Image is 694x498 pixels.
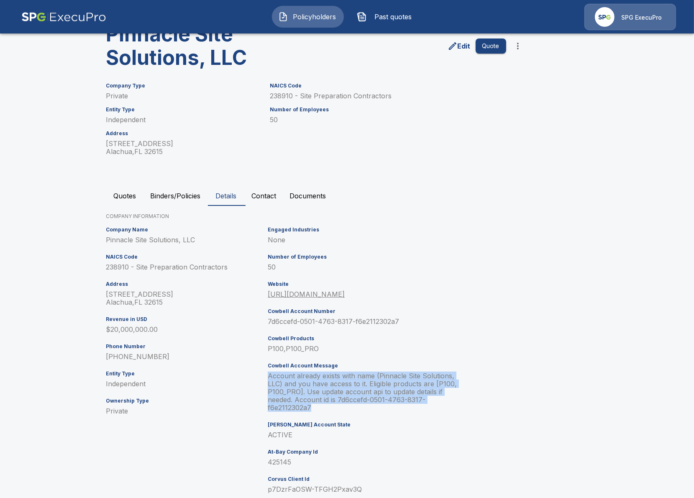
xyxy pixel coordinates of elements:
[268,363,466,369] h6: Cowbell Account Message
[268,372,466,412] p: Account already exists with name (Pinnacle Site Solutions, LLC) and you have access to it. Eligib...
[476,39,506,54] button: Quote
[268,476,466,482] h6: Corvus Client Id
[357,12,367,22] img: Past quotes Icon
[106,186,144,206] button: Quotes
[106,407,265,415] p: Private
[270,83,506,89] h6: NAICS Code
[351,6,423,28] button: Past quotes IconPast quotes
[268,431,466,439] p: ACTIVE
[106,353,265,361] p: [PHONE_NUMBER]
[106,131,260,136] h6: Address
[268,281,466,287] h6: Website
[106,236,265,244] p: Pinnacle Site Solutions, LLC
[268,336,466,341] h6: Cowbell Products
[283,186,333,206] button: Documents
[268,263,466,271] p: 50
[106,83,260,89] h6: Company Type
[106,213,588,220] p: COMPANY INFORMATION
[106,380,265,388] p: Independent
[106,326,265,334] p: $20,000,000.00
[621,13,662,22] p: SPG ExecuPro
[268,254,466,260] h6: Number of Employees
[268,236,466,244] p: None
[106,92,260,100] p: Private
[446,39,472,53] a: edit
[584,4,676,30] a: Agency IconSPG ExecuPro
[272,6,344,28] button: Policyholders IconPolicyholders
[268,290,345,298] a: [URL][DOMAIN_NAME]
[370,12,416,22] span: Past quotes
[106,398,265,404] h6: Ownership Type
[106,227,265,233] h6: Company Name
[106,116,260,124] p: Independent
[268,345,466,353] p: P100,P100_PRO
[278,12,288,22] img: Policyholders Icon
[106,107,260,113] h6: Entity Type
[268,318,466,326] p: 7d6ccefd-0501-4763-8317-f6e2112302a7
[106,23,313,69] h3: Pinnacle Site Solutions, LLC
[21,4,106,30] img: AA Logo
[106,371,265,377] h6: Entity Type
[270,116,506,124] p: 50
[106,281,265,287] h6: Address
[106,290,265,306] p: [STREET_ADDRESS] Alachua , FL 32615
[270,107,506,113] h6: Number of Employees
[268,227,466,233] h6: Engaged Industries
[106,263,265,271] p: 238910 - Site Preparation Contractors
[106,344,265,349] h6: Phone Number
[292,12,338,22] span: Policyholders
[207,186,245,206] button: Details
[268,422,466,428] h6: [PERSON_NAME] Account State
[106,186,588,206] div: policyholder tabs
[106,316,265,322] h6: Revenue in USD
[268,449,466,455] h6: At-Bay Company Id
[144,186,207,206] button: Binders/Policies
[106,254,265,260] h6: NAICS Code
[268,308,466,314] h6: Cowbell Account Number
[268,458,466,466] p: 425145
[458,41,471,51] p: Edit
[270,92,506,100] p: 238910 - Site Preparation Contractors
[268,485,466,493] p: p7DzrFaOSW-TFGH2Pxav3Q
[595,7,615,27] img: Agency Icon
[106,140,260,156] p: [STREET_ADDRESS] Alachua , FL 32615
[245,186,283,206] button: Contact
[510,38,526,54] button: more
